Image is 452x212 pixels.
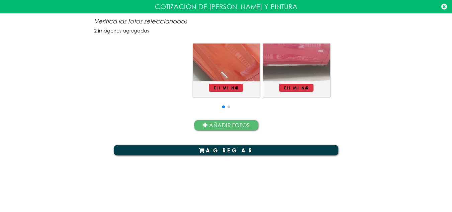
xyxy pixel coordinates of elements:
[5,2,447,12] p: COTIZACION DE [PERSON_NAME] Y PINTURA
[209,84,244,92] button: Eliminar
[194,120,258,130] button: Añadir fotos
[279,84,314,92] button: Eliminar
[114,145,339,155] button: AGREGAR
[94,27,149,34] small: 2 imágenes agregadas
[193,44,260,81] img: Z
[263,44,330,81] img: Z
[94,17,358,35] p: Verifica las fotos seleccionadas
